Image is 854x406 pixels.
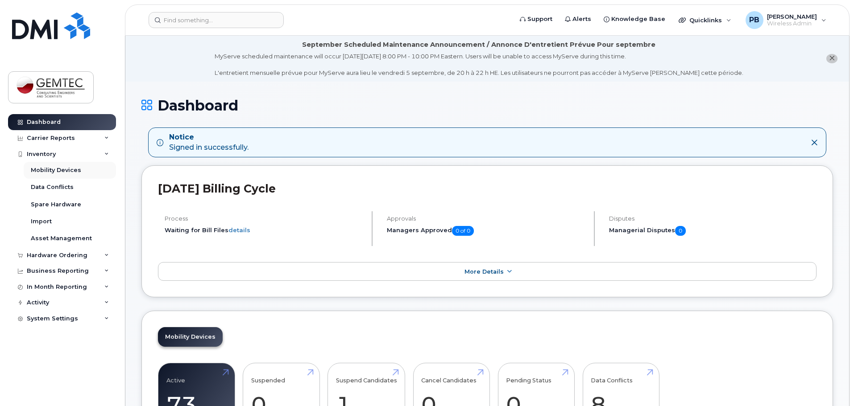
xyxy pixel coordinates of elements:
h5: Managers Approved [387,226,586,236]
span: 0 [675,226,686,236]
h4: Approvals [387,215,586,222]
a: details [228,226,250,234]
h1: Dashboard [141,98,833,113]
h4: Disputes [609,215,817,222]
span: 0 of 0 [452,226,474,236]
strong: Notice [169,132,249,143]
button: close notification [826,54,837,63]
h4: Process [165,215,364,222]
a: Mobility Devices [158,327,223,347]
div: Signed in successfully. [169,132,249,153]
h2: [DATE] Billing Cycle [158,182,817,195]
div: MyServe scheduled maintenance will occur [DATE][DATE] 8:00 PM - 10:00 PM Eastern. Users will be u... [215,52,743,77]
span: More Details [464,268,504,275]
li: Waiting for Bill Files [165,226,364,234]
h5: Managerial Disputes [609,226,817,236]
div: September Scheduled Maintenance Announcement / Annonce D'entretient Prévue Pour septembre [302,40,655,49]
